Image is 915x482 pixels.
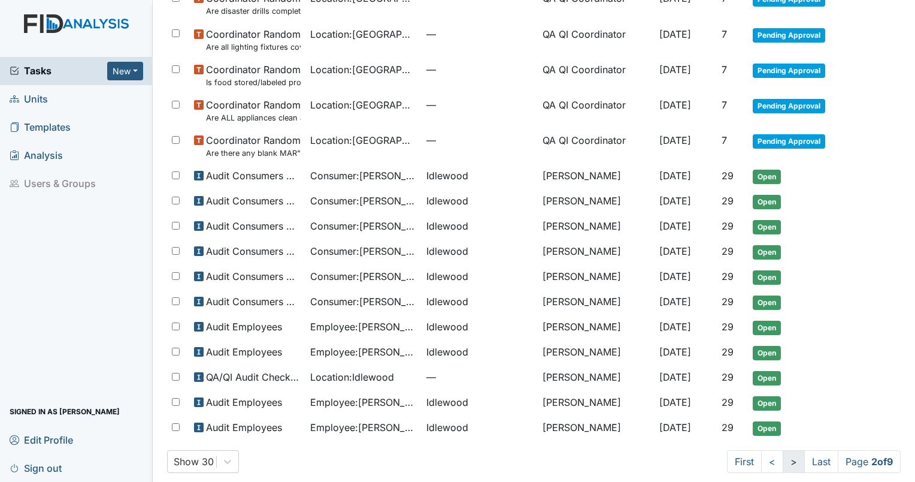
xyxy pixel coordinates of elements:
span: Open [753,421,781,436]
span: Consumer : [PERSON_NAME] [310,244,417,258]
span: Idlewood [426,420,468,435]
span: Employee : [PERSON_NAME] [310,395,417,409]
span: Open [753,195,781,209]
td: QA QI Coordinator [538,58,654,93]
a: > [783,450,805,473]
td: [PERSON_NAME] [538,415,654,441]
span: 29 [722,245,734,257]
span: Edit Profile [10,430,73,449]
span: Open [753,371,781,385]
a: Tasks [10,64,107,78]
span: Open [753,270,781,285]
span: [DATE] [659,28,691,40]
td: [PERSON_NAME] [538,390,654,415]
span: Employee : [PERSON_NAME] [310,320,417,334]
span: — [426,133,533,147]
span: Idlewood [426,168,468,183]
span: [DATE] [659,170,691,182]
span: 7 [722,134,727,146]
span: [DATE] [659,371,691,383]
span: Open [753,396,781,411]
td: [PERSON_NAME] [538,214,654,239]
span: Coordinator Random Is food stored/labeled properly? [206,62,301,88]
span: [DATE] [659,296,691,308]
span: Pending Approval [753,99,825,113]
span: Page [838,450,901,473]
strong: 2 of 9 [871,456,893,468]
span: Audit Consumers Charts [206,294,301,309]
span: Coordinator Random Are ALL appliances clean and working properly? [206,98,301,123]
span: Audit Consumers Charts [206,219,301,233]
span: — [426,98,533,112]
span: [DATE] [659,321,691,333]
span: Consumer : [PERSON_NAME] [310,269,417,284]
span: Audit Employees [206,345,282,359]
span: 29 [722,170,734,182]
span: — [426,62,533,77]
span: Analysis [10,146,63,165]
small: Are ALL appliances clean and working properly? [206,112,301,123]
span: 29 [722,346,734,358]
td: [PERSON_NAME] [538,290,654,315]
small: Are there any blank MAR"s [206,147,301,159]
span: [DATE] [659,195,691,207]
a: Last [804,450,838,473]
nav: task-pagination [727,450,901,473]
span: Location : [GEOGRAPHIC_DATA] [310,133,417,147]
span: Consumer : [PERSON_NAME] [310,168,417,183]
span: Location : [GEOGRAPHIC_DATA] [310,27,417,41]
td: QA QI Coordinator [538,128,654,164]
span: Open [753,220,781,234]
span: Coordinator Random Are all lighting fixtures covered and free of debris? [206,27,301,53]
span: [DATE] [659,134,691,146]
span: Location : [GEOGRAPHIC_DATA] [310,62,417,77]
span: Signed in as [PERSON_NAME] [10,402,120,421]
span: Audit Consumers Charts [206,244,301,258]
span: Idlewood [426,294,468,309]
span: [DATE] [659,245,691,257]
span: [DATE] [659,99,691,111]
span: Audit Consumers Charts [206,168,301,183]
span: Location : Idlewood [310,370,394,384]
span: 29 [722,321,734,333]
td: QA QI Coordinator [538,22,654,58]
span: Idlewood [426,395,468,409]
span: Coordinator Random Are there any blank MAR"s [206,133,301,159]
span: 29 [722,296,734,308]
span: Audit Employees [206,320,282,334]
span: Open [753,296,781,310]
span: Pending Approval [753,64,825,78]
span: Open [753,245,781,260]
button: New [107,62,143,80]
span: Units [10,90,48,109]
span: Open [753,346,781,360]
td: [PERSON_NAME] [538,239,654,264]
span: [DATE] [659,64,691,76]
span: 29 [722,371,734,383]
div: Show 30 [174,454,214,469]
td: [PERSON_NAME] [538,164,654,189]
td: [PERSON_NAME] [538,315,654,340]
span: 29 [722,421,734,433]
span: Idlewood [426,244,468,258]
span: — [426,27,533,41]
span: Idlewood [426,219,468,233]
span: Templates [10,118,71,137]
span: Pending Approval [753,134,825,149]
span: Idlewood [426,269,468,284]
span: 29 [722,396,734,408]
a: First [727,450,762,473]
span: Open [753,170,781,184]
span: Pending Approval [753,28,825,43]
span: Audit Employees [206,395,282,409]
span: Consumer : [PERSON_NAME] [310,219,417,233]
span: 7 [722,28,727,40]
span: Audit Consumers Charts [206,269,301,284]
span: Location : [GEOGRAPHIC_DATA] [310,98,417,112]
span: [DATE] [659,396,691,408]
small: Is food stored/labeled properly? [206,77,301,88]
span: Employee : [PERSON_NAME] [310,345,417,359]
span: Idlewood [426,345,468,359]
span: Consumer : [PERSON_NAME] [310,294,417,309]
span: Employee : [PERSON_NAME] [310,420,417,435]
